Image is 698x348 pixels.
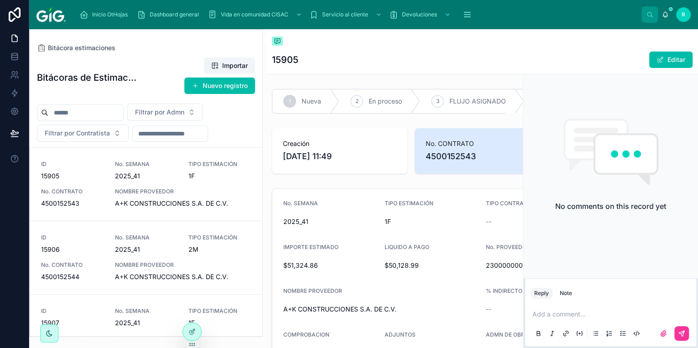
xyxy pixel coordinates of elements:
[385,200,433,207] span: TIPO ESTIMACIÓN
[556,288,576,299] button: Note
[188,307,251,315] span: TIPO ESTIMACIÓN
[115,245,178,254] span: 2025_41
[115,307,178,315] span: No. SEMANA
[188,318,251,327] span: 1F
[289,98,291,105] span: 1
[322,11,368,18] span: Servicio al cliente
[41,318,104,327] span: 15907
[449,97,506,106] span: FLUJO ASIGNADO
[555,201,666,212] h2: No comments on this record yet
[127,104,203,121] button: Select Button
[48,43,115,52] span: Bitácora estimaciones
[385,261,479,270] span: $50,128.99
[92,11,128,18] span: Inicio OtHojas
[531,288,552,299] button: Reply
[385,217,479,226] span: 1F
[41,188,104,195] span: No. CONTRATO
[41,234,104,241] span: ID
[486,287,556,294] span: % INDIRECTO MAT. S/FDG
[222,61,248,70] span: Importar
[426,150,539,163] span: 4500152543
[41,261,104,269] span: No. CONTRATO
[426,139,539,148] span: No. CONTRATO
[283,244,339,250] span: IMPORTE ESTIMADO
[283,305,479,314] span: A+K CONSTRUCCIONES S.A. DE C.V.
[37,125,129,142] button: Select Button
[283,200,318,207] span: No. SEMANA
[115,234,178,241] span: No. SEMANA
[283,139,396,148] span: Creación
[41,161,104,168] span: ID
[41,272,104,281] span: 4500152544
[385,244,429,250] span: LIQUIDO A PAGO
[486,217,491,226] span: --
[41,335,104,342] span: No. CONTRATO
[115,188,251,195] span: NOMBRE PROVEEDOR
[188,245,251,254] span: 2M
[30,148,262,221] a: ID15905No. SEMANA2025_41TIPO ESTIMACIÓN1FNo. CONTRATO4500152543NOMBRE PROVEEDORA+K CONSTRUCCIONES...
[355,98,359,105] span: 2
[486,305,491,314] span: --
[302,97,321,106] span: Nueva
[188,234,251,241] span: TIPO ESTIMACIÓN
[150,11,199,18] span: Dashboard general
[37,71,138,84] h1: Bitácoras de Estimaciones
[283,287,342,294] span: NOMBRE PROVEEDOR
[682,11,685,18] span: R
[37,43,115,52] a: Bitácora estimaciones
[221,11,288,18] span: Vida en comunidad CISAC
[73,5,641,25] div: scrollable content
[204,57,255,74] button: Importar
[385,331,416,338] span: ADJUNTOS
[115,318,178,327] span: 2025_41
[486,331,529,338] span: ADMN DE OBRA
[486,261,580,270] span: 2300000002
[115,199,251,208] span: A+K CONSTRUCCIONES S.A. DE C.V.
[188,171,251,181] span: 1F
[205,6,307,23] a: Vida en comunidad CISAC
[115,335,251,342] span: NOMBRE PROVEEDOR
[134,6,205,23] a: Dashboard general
[41,171,104,181] span: 15905
[188,161,251,168] span: TIPO ESTIMACIÓN
[649,52,693,68] button: Editar
[283,331,329,338] span: COMPROBACION
[184,78,255,94] button: Nuevo registro
[486,200,531,207] span: TIPO CONTRATO
[307,6,386,23] a: Servicio al cliente
[30,221,262,295] a: ID15906No. SEMANA2025_41TIPO ESTIMACIÓN2MNo. CONTRATO4500152544NOMBRE PROVEEDORA+K CONSTRUCCIONES...
[436,98,439,105] span: 3
[115,161,178,168] span: No. SEMANA
[115,272,251,281] span: A+K CONSTRUCCIONES S.A. DE C.V.
[41,307,104,315] span: ID
[283,150,396,163] span: [DATE] 11:49
[135,108,184,117] span: Filtrar por Admn
[386,6,455,23] a: Devoluciones
[560,290,572,297] div: Note
[41,199,104,208] span: 4500152543
[45,129,110,138] span: Filtrar por Contratista
[115,261,251,269] span: NOMBRE PROVEEDOR
[41,245,104,254] span: 15906
[402,11,437,18] span: Devoluciones
[283,217,377,226] span: 2025_41
[77,6,134,23] a: Inicio OtHojas
[369,97,402,106] span: En proceso
[36,7,66,22] img: App logo
[486,244,530,250] span: No. PROVEEDOR
[272,53,298,66] h1: 15905
[283,261,377,270] span: $51,324.86
[115,171,178,181] span: 2025_41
